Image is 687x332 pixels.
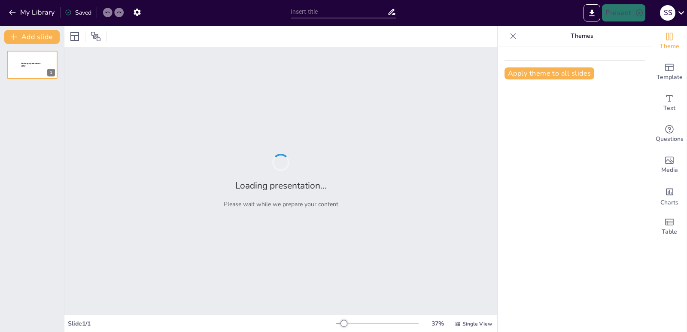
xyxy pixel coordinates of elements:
[660,198,678,207] span: Charts
[660,5,675,21] div: S S
[662,227,677,237] span: Table
[652,88,687,119] div: Add text boxes
[663,104,675,113] span: Text
[462,320,492,327] span: Single View
[660,42,679,51] span: Theme
[505,67,594,79] button: Apply theme to all slides
[65,9,91,17] div: Saved
[47,69,55,76] div: 1
[7,51,58,79] div: 1
[291,6,388,18] input: Insert title
[652,119,687,149] div: Get real-time input from your audience
[652,149,687,180] div: Add images, graphics, shapes or video
[224,200,338,208] p: Please wait while we prepare your content
[427,320,448,328] div: 37 %
[660,4,675,21] button: S S
[68,320,336,328] div: Slide 1 / 1
[657,73,683,82] span: Template
[6,6,58,19] button: My Library
[4,30,60,44] button: Add slide
[21,62,40,67] span: Sendsteps presentation editor
[235,180,327,192] h2: Loading presentation...
[602,4,645,21] button: Present
[520,26,644,46] p: Themes
[91,31,101,42] span: Position
[584,4,600,21] button: Export to PowerPoint
[656,134,684,144] span: Questions
[652,26,687,57] div: Change the overall theme
[68,30,82,43] div: Layout
[652,211,687,242] div: Add a table
[661,165,678,175] span: Media
[652,57,687,88] div: Add ready made slides
[652,180,687,211] div: Add charts and graphs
